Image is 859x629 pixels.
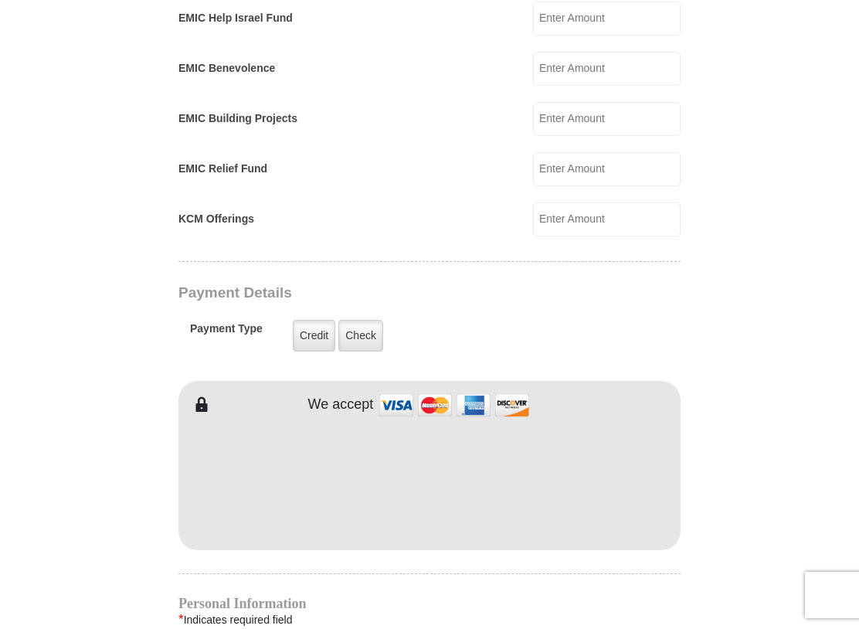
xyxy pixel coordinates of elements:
h5: Payment Type [190,322,263,343]
h4: We accept [308,396,374,413]
label: EMIC Relief Fund [178,161,267,177]
h3: Payment Details [178,284,572,302]
input: Enter Amount [533,152,681,186]
label: KCM Offerings [178,211,254,227]
label: EMIC Help Israel Fund [178,10,293,26]
img: credit cards accepted [377,389,531,422]
input: Enter Amount [533,2,681,36]
label: EMIC Building Projects [178,110,297,127]
input: Enter Amount [533,102,681,136]
h4: Personal Information [178,597,681,610]
input: Enter Amount [533,52,681,86]
label: Check [338,320,383,352]
label: Credit [293,320,335,352]
input: Enter Amount [533,202,681,236]
label: EMIC Benevolence [178,60,275,76]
